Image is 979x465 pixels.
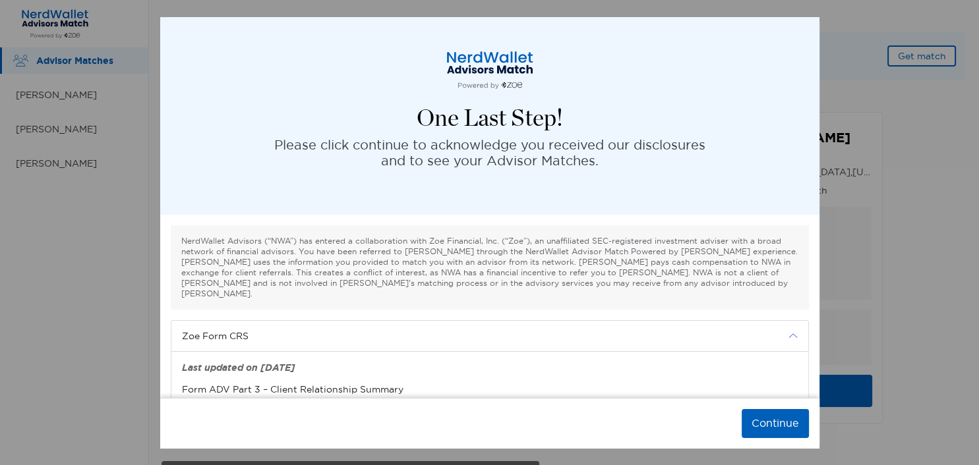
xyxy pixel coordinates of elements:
h4: One Last Step! [417,105,563,132]
div: modal [160,17,819,449]
p: NerdWallet Advisors (“NWA”) has entered a collaboration with Zoe Financial, Inc. (“Zoe”), an unaf... [181,236,798,299]
p: Please click continue to acknowledge you received our disclosures and to see your Advisor Matches. [274,137,705,169]
div: icon arrowZoe Form CRS [171,321,808,351]
button: Continue [742,409,809,438]
span: Zoe Form CRS [182,329,781,343]
img: logo [424,50,556,90]
div: Last updated on [DATE] [182,362,798,373]
img: icon arrow [788,331,798,341]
